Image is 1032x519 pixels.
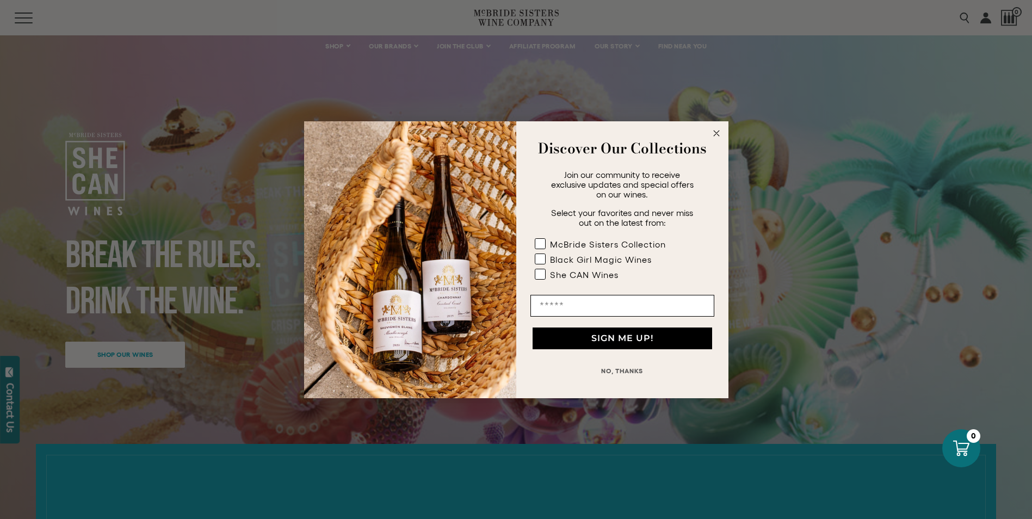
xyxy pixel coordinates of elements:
[710,127,723,140] button: Close dialog
[533,328,712,349] button: SIGN ME UP!
[551,170,694,199] span: Join our community to receive exclusive updates and special offers on our wines.
[967,429,980,443] div: 0
[530,295,714,317] input: Email
[550,270,619,280] div: She CAN Wines
[538,138,707,159] strong: Discover Our Collections
[530,360,714,382] button: NO, THANKS
[550,255,652,264] div: Black Girl Magic Wines
[551,208,693,227] span: Select your favorites and never miss out on the latest from:
[304,121,516,398] img: 42653730-7e35-4af7-a99d-12bf478283cf.jpeg
[550,239,666,249] div: McBride Sisters Collection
